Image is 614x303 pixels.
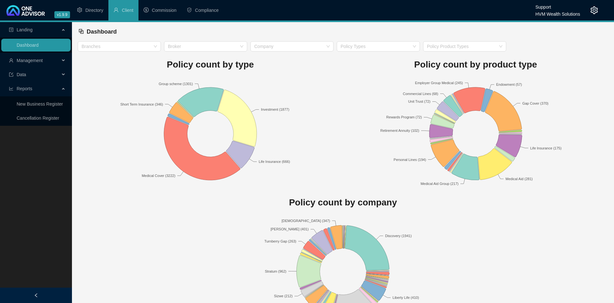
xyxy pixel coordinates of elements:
h1: Policy count by product type [343,58,609,72]
text: Gap Cover (370) [522,101,548,105]
span: user [114,7,119,12]
text: Unit Trust (72) [408,100,430,103]
span: profile [9,28,13,32]
text: Rewards Program (72) [386,115,421,119]
span: setting [77,7,82,12]
text: Life Insurance (666) [259,160,290,163]
text: [DEMOGRAPHIC_DATA] (347) [281,219,330,223]
a: New Business Register [17,101,63,107]
h1: Policy count by company [78,195,608,210]
img: 2df55531c6924b55f21c4cf5d4484680-logo-light.svg [6,5,45,16]
span: safety [187,7,192,12]
span: user [9,58,13,63]
a: Dashboard [17,43,39,48]
text: Group scheme (1301) [159,82,193,85]
span: setting [590,6,598,14]
text: Short Term Insurance (346) [120,102,163,106]
h1: Policy count by type [78,58,343,72]
text: Medical Aid (281) [506,177,533,181]
span: Compliance [195,8,219,13]
div: Support [535,2,580,9]
text: Retirement Annuity (102) [380,129,419,132]
text: Medical Aid Group (217) [421,182,459,186]
text: Commercial Lines (68) [403,92,438,95]
text: Life Insurance (175) [530,146,562,150]
span: Dashboard [87,28,117,35]
text: Employer Group Medical (245) [415,81,463,84]
span: Data [17,72,26,77]
text: Discovery (1941) [385,234,412,238]
span: Client [122,8,133,13]
span: left [34,293,38,298]
text: Turnberry Gap (263) [264,239,296,243]
text: [PERSON_NAME] (401) [271,227,309,231]
text: Endowment (57) [496,83,522,86]
span: v1.9.9 [54,11,70,18]
div: HVM Wealth Solutions [535,9,580,16]
text: Personal Lines (194) [393,157,426,161]
span: dollar [144,7,149,12]
text: Stratum (962) [265,269,286,273]
span: line-chart [9,86,13,91]
text: Investment (1877) [261,108,289,111]
span: block [78,28,84,34]
span: Commission [152,8,177,13]
span: Directory [85,8,103,13]
span: Reports [17,86,32,91]
text: Sizwe (212) [274,294,293,298]
span: import [9,72,13,77]
span: Management [17,58,43,63]
text: Liberty Life (410) [393,296,419,299]
a: Cancellation Register [17,116,59,121]
text: Medical Cover (3222) [142,174,175,178]
span: Landing [17,27,33,32]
